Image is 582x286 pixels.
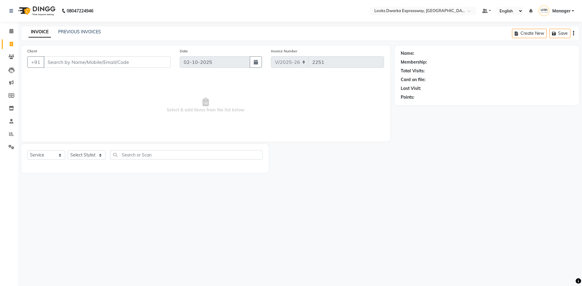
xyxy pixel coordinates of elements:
img: Manager [539,5,549,16]
label: Date [180,48,188,54]
button: Create New [512,29,547,38]
div: Card on file: [401,77,426,83]
button: Save [549,29,570,38]
span: Select & add items from the list below [27,75,384,136]
label: Invoice Number [271,48,297,54]
label: Client [27,48,37,54]
div: Points: [401,94,414,100]
div: Membership: [401,59,427,65]
a: PREVIOUS INVOICES [58,29,101,35]
a: INVOICE [28,27,51,38]
button: +91 [27,56,44,68]
div: Total Visits: [401,68,425,74]
span: Manager [552,8,570,14]
input: Search or Scan [110,150,263,159]
img: logo [15,2,57,19]
div: Last Visit: [401,85,421,92]
div: Name: [401,50,414,57]
input: Search by Name/Mobile/Email/Code [44,56,171,68]
b: 08047224946 [67,2,93,19]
